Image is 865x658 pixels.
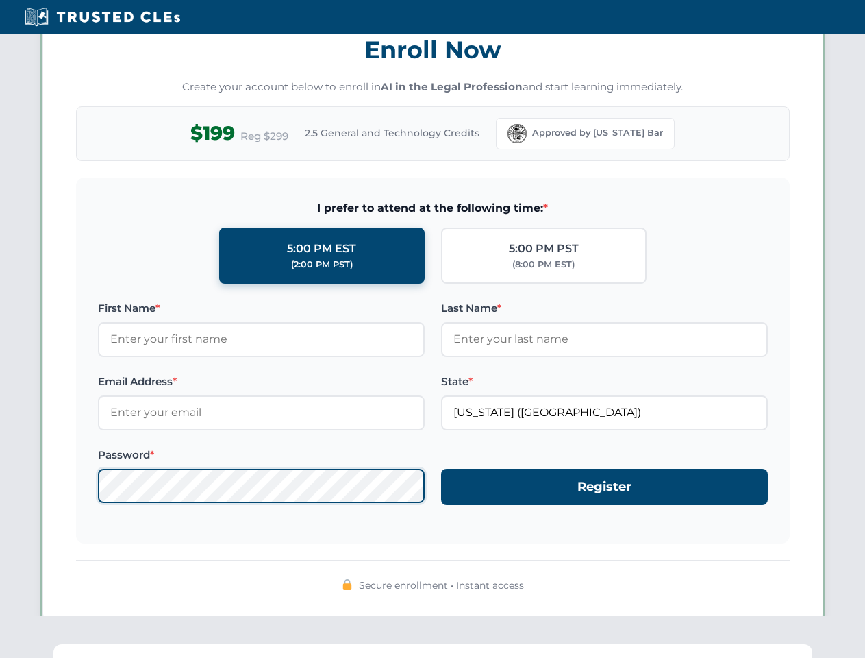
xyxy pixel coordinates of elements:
[441,322,768,356] input: Enter your last name
[291,258,353,271] div: (2:00 PM PST)
[21,7,184,27] img: Trusted CLEs
[98,322,425,356] input: Enter your first name
[441,469,768,505] button: Register
[98,374,425,390] label: Email Address
[342,579,353,590] img: 🔒
[509,240,579,258] div: 5:00 PM PST
[381,80,523,93] strong: AI in the Legal Profession
[240,128,288,145] span: Reg $299
[190,118,235,149] span: $199
[76,80,790,95] p: Create your account below to enroll in and start learning immediately.
[441,300,768,317] label: Last Name
[287,240,356,258] div: 5:00 PM EST
[359,578,524,593] span: Secure enrollment • Instant access
[98,199,768,217] span: I prefer to attend at the following time:
[441,374,768,390] label: State
[532,126,663,140] span: Approved by [US_STATE] Bar
[305,125,479,141] span: 2.5 General and Technology Credits
[76,28,790,71] h3: Enroll Now
[441,395,768,430] input: Florida (FL)
[512,258,575,271] div: (8:00 PM EST)
[98,447,425,463] label: Password
[507,124,527,143] img: Florida Bar
[98,395,425,430] input: Enter your email
[98,300,425,317] label: First Name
